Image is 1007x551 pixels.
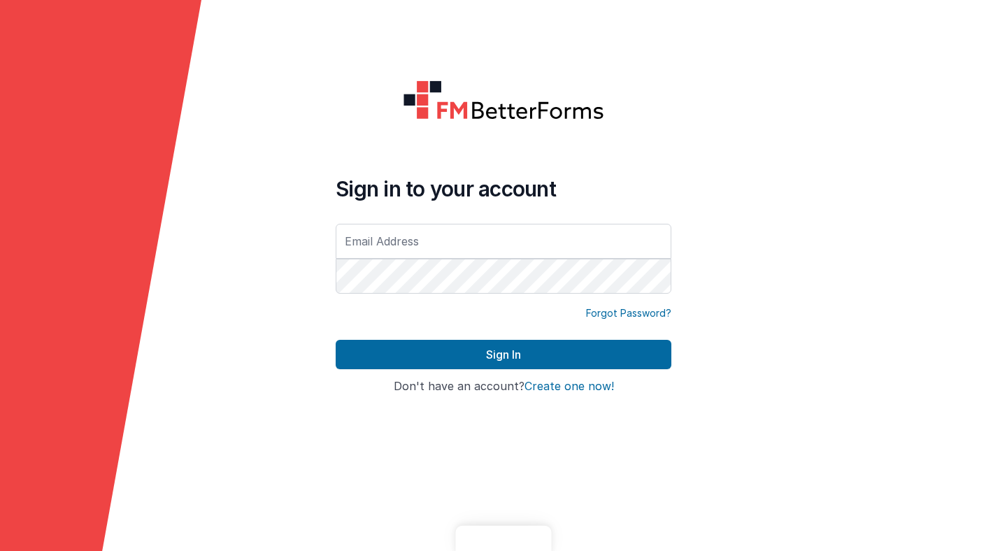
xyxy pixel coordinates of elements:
h4: Don't have an account? [336,380,671,393]
input: Email Address [336,224,671,259]
a: Forgot Password? [586,306,671,320]
button: Sign In [336,340,671,369]
button: Create one now! [524,380,614,393]
h4: Sign in to your account [336,176,671,201]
